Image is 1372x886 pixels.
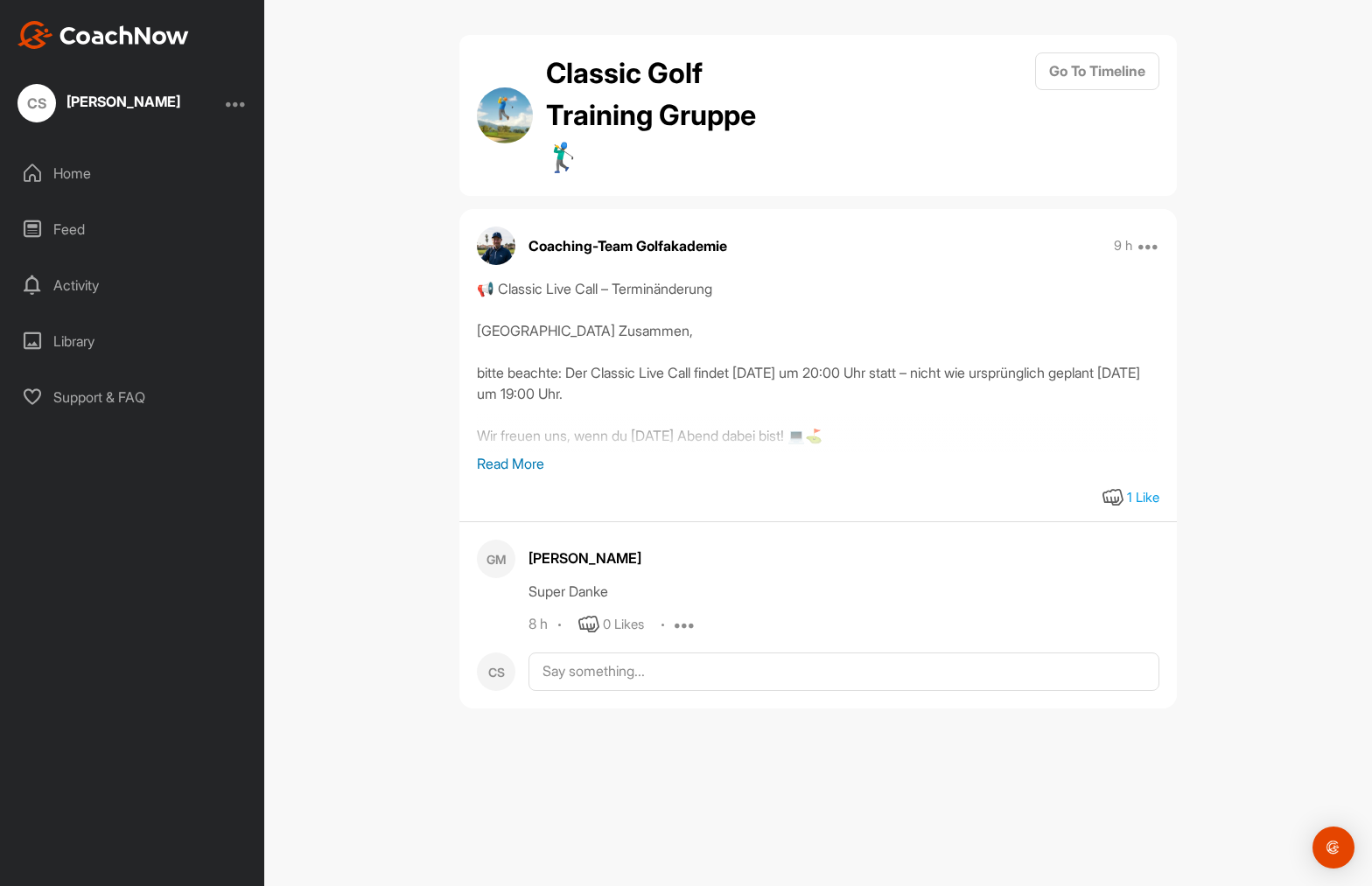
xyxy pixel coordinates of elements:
[528,616,548,633] div: 8 h
[1035,52,1159,178] a: Go To Timeline
[477,453,1159,474] p: Read More
[1312,827,1354,869] div: Open Intercom Messenger
[10,151,256,195] div: Home
[528,581,1159,602] div: Super Danke
[10,319,256,363] div: Library
[477,227,515,265] img: avatar
[17,21,189,49] img: CoachNow
[477,278,1159,453] div: 📢 Classic Live Call – Terminänderung [GEOGRAPHIC_DATA] Zusammen, bitte beachte: Der Classic Live ...
[17,84,56,122] div: CS
[1127,488,1159,508] div: 1 Like
[10,263,256,307] div: Activity
[528,548,1159,569] div: [PERSON_NAME]
[477,652,515,691] div: CS
[66,94,180,108] div: [PERSON_NAME]
[477,87,533,143] img: avatar
[1035,52,1159,90] button: Go To Timeline
[10,375,256,419] div: Support & FAQ
[477,540,515,578] div: GM
[528,235,727,256] p: Coaching-Team Golfakademie
[603,615,644,635] div: 0 Likes
[10,207,256,251] div: Feed
[546,52,782,178] h2: Classic Golf Training Gruppe 🏌️‍♂️
[1114,237,1132,255] p: 9 h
